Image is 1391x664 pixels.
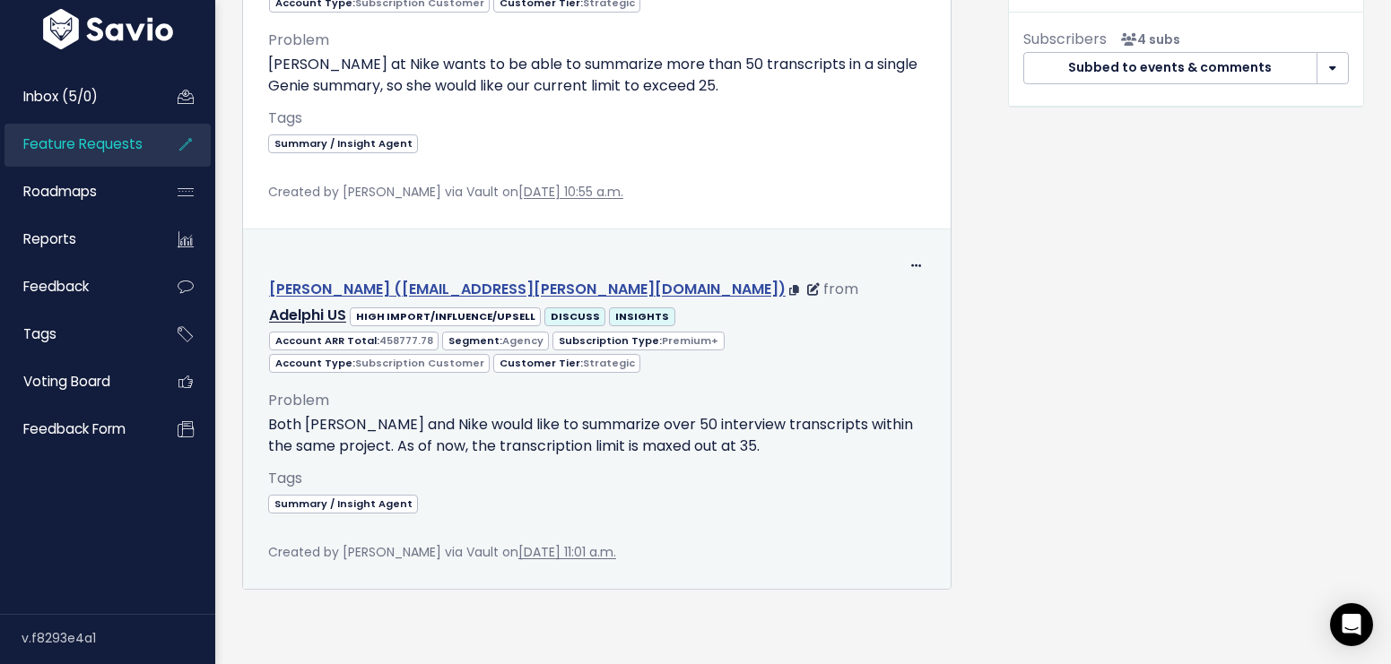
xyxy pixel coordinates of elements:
[4,314,149,355] a: Tags
[23,277,89,296] span: Feedback
[379,333,433,348] span: 458777.78
[552,332,724,350] span: Subscription Type:
[662,333,718,348] span: Premium+
[22,615,215,661] div: v.f8293e4a1
[1114,30,1180,48] span: <p><strong>Subscribers</strong><br><br> - Kelly Kendziorski<br> - Eric Avissar<br> - Alexander De...
[4,409,149,450] a: Feedback form
[268,108,302,128] span: Tags
[502,333,543,348] span: Agency
[23,419,126,438] span: Feedback form
[583,356,635,370] span: Strategic
[551,309,600,323] strong: DISCUSS
[493,354,640,373] span: Customer Tier:
[268,414,926,457] p: Both [PERSON_NAME] and Nike would like to summarize over 50 interview transcripts within the same...
[269,354,490,373] span: Account Type:
[268,543,616,561] span: Created by [PERSON_NAME] via Vault on
[4,124,149,165] a: Feature Requests
[268,183,623,201] span: Created by [PERSON_NAME] via Vault on
[1023,29,1107,49] span: Subscribers
[23,324,57,343] span: Tags
[268,494,418,512] a: Summary / Insight Agent
[442,332,549,350] span: Segment:
[268,30,329,50] span: Problem
[268,495,418,513] span: Summary / Insight Agent
[268,390,329,410] span: Problem
[23,134,143,153] span: Feature Requests
[39,9,178,49] img: logo-white.9d6f32f41409.svg
[268,134,418,151] a: Summary / Insight Agent
[268,468,302,488] span: Tags
[1023,52,1317,84] button: Subbed to events & comments
[4,266,149,307] a: Feedback
[268,54,926,97] p: [PERSON_NAME] at Nike wants to be able to summarize more than 50 transcripts in a single Genie su...
[355,356,484,370] span: Subscription Customer
[23,87,98,106] span: Inbox (5/0)
[4,361,149,402] a: Voting Board
[518,183,623,201] a: [DATE] 10:55 a.m.
[4,76,149,117] a: Inbox (5/0)
[823,279,858,299] span: from
[269,279,786,299] a: [PERSON_NAME] ([EMAIL_ADDRESS][PERSON_NAME][DOMAIN_NAME])
[23,182,97,201] span: Roadmaps
[615,309,669,323] strong: INSIGHTS
[269,305,346,325] a: Adelphi US
[23,372,110,391] span: Voting Board
[518,543,616,561] a: [DATE] 11:01 a.m.
[4,219,149,260] a: Reports
[1330,603,1373,646] div: Open Intercom Messenger
[356,309,535,323] strong: HIGH IMPORT/INFLUENCE/UPSELL
[268,134,418,153] span: Summary / Insight Agent
[23,229,76,248] span: Reports
[269,332,439,350] span: Account ARR Total:
[4,171,149,212] a: Roadmaps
